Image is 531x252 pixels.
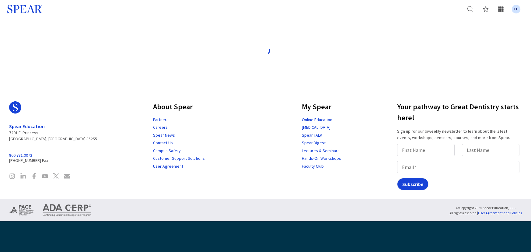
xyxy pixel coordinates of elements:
a: User Agreement [153,163,183,169]
a: Contact Us [153,140,173,145]
a: Spear Logo [9,101,97,118]
a: Spear Education [9,123,45,129]
input: First Name [397,144,455,156]
img: spinner-blue.svg [261,46,271,55]
a: Spear Education on Facebook [31,173,37,181]
svg: Spear Logo [7,5,42,13]
input: Email* [397,161,519,173]
input: Subscribe [397,178,428,190]
a: Campus Safety [153,148,181,153]
a: Spear Education on Instagram [9,173,15,181]
small: © Copyright 2025 Spear Education, LLC All rights reserved | [449,205,522,215]
h3: My Spear [302,101,341,112]
a: Spear Education on X [53,173,59,181]
a: Spear TALK [302,132,322,138]
a: Lectures & Seminars [302,148,340,153]
input: Last Name [462,144,519,156]
svg: Spear Logo [9,101,21,114]
a: Online Education [302,117,332,122]
a: Spear News [153,132,175,138]
a: Contact Spear Education [64,173,70,181]
a: Spear Education on LinkedIn [20,173,26,181]
a: [MEDICAL_DATA] [302,124,330,130]
a: 866.781.0072 [9,152,32,158]
img: Approved PACE Program Provider [9,204,33,216]
a: Careers [153,124,168,130]
h3: About Spear [153,101,205,112]
a: Partners [153,117,169,122]
a: Spear Education on YouTube [42,173,48,181]
a: LL [508,2,524,17]
a: Spear Digest [302,140,326,145]
a: Customer Support Solutions [153,156,205,161]
h4: Loading [11,37,520,43]
address: 7201 E. Princess [GEOGRAPHIC_DATA], [GEOGRAPHIC_DATA] 85255 [9,123,97,142]
a: User Agreement and Policies [478,211,522,215]
a: Faculty Club [302,163,324,169]
span: [PHONE_NUMBER] Fax [9,153,97,163]
h3: Your pathway to Great Dentistry starts here! [397,101,522,123]
a: Hands-On Workshops [302,156,341,161]
p: Sign up for our biweekly newsletter to learn about the latest events, workshops, seminars, course... [397,128,522,141]
img: ADA CERP Continuing Education Recognition Program [43,204,91,216]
